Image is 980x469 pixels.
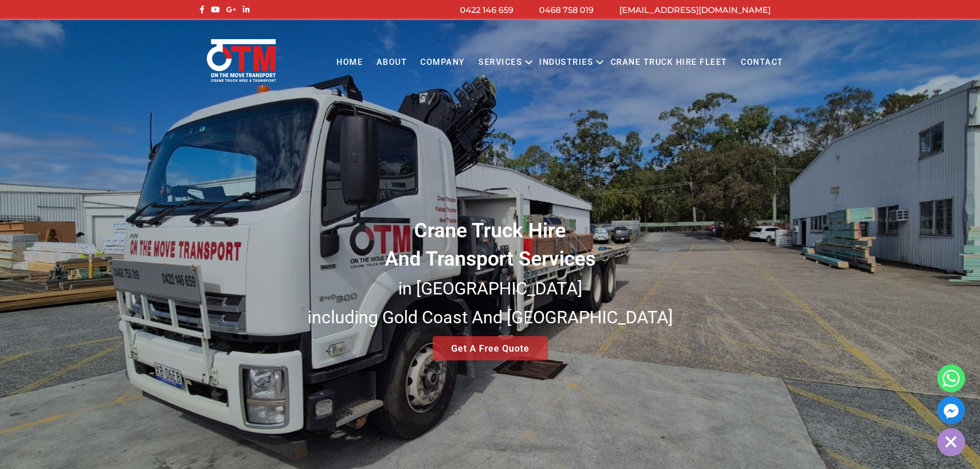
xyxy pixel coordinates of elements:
[414,48,472,77] a: COMPANY
[308,278,673,327] small: in [GEOGRAPHIC_DATA] including Gold Coast And [GEOGRAPHIC_DATA]
[937,396,965,424] a: Facebook_Messenger
[532,48,600,77] a: Industries
[472,48,529,77] a: Services
[937,364,965,392] a: Whatsapp
[460,5,513,15] a: 0422 146 659
[603,48,734,77] a: Crane Truck Hire Fleet
[330,48,369,77] a: Home
[619,5,771,15] a: [EMAIL_ADDRESS][DOMAIN_NAME]
[734,48,790,77] a: Contact
[369,48,414,77] a: About
[433,336,548,360] a: Get A Free Quote
[539,5,594,15] a: 0468 758 019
